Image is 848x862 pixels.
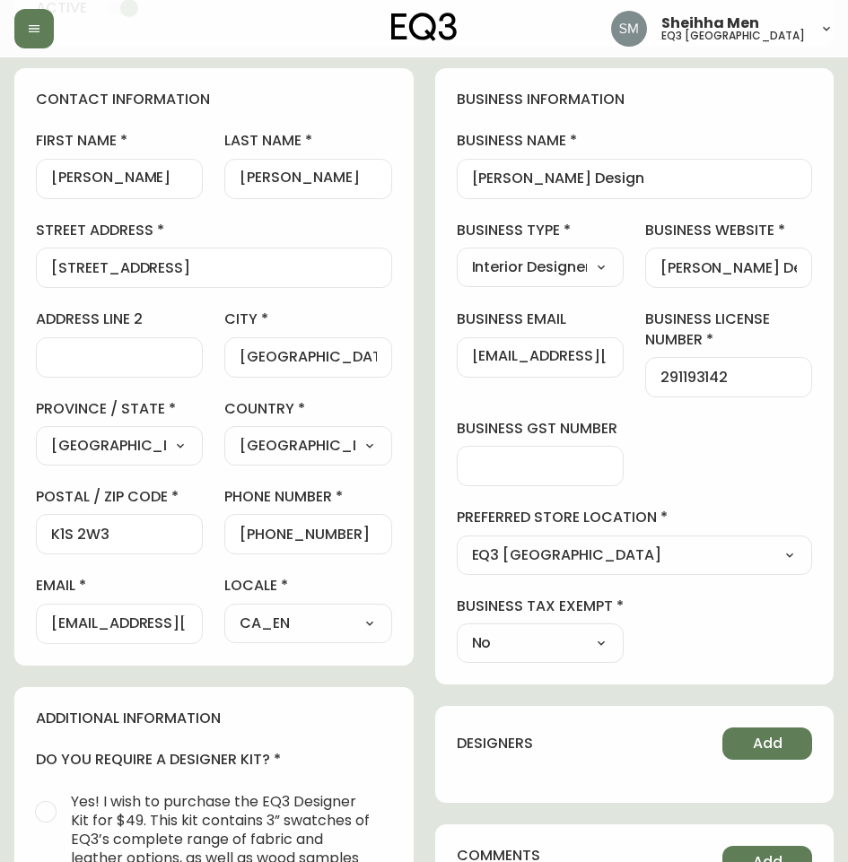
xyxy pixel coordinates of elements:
[224,399,391,419] label: country
[457,90,813,109] h4: business information
[457,131,813,151] label: business name
[36,221,392,240] label: street address
[457,309,624,329] label: business email
[36,709,392,728] h4: additional information
[457,419,624,439] label: business gst number
[36,576,203,596] label: email
[457,596,624,616] label: business tax exempt
[36,309,203,329] label: address line 2
[224,487,391,507] label: phone number
[224,131,391,151] label: last name
[36,399,203,419] label: province / state
[645,309,812,350] label: business license number
[224,576,391,596] label: locale
[36,90,392,109] h4: contact information
[36,487,203,507] label: postal / zip code
[660,259,797,276] input: https://www.designshop.com
[36,131,203,151] label: first name
[722,727,812,760] button: Add
[391,13,458,41] img: logo
[36,750,392,770] h4: do you require a designer kit?
[753,734,782,753] span: Add
[645,221,812,240] label: business website
[611,11,647,47] img: cfa6f7b0e1fd34ea0d7b164297c1067f
[457,508,813,527] label: preferred store location
[224,309,391,329] label: city
[457,734,533,753] h4: designers
[661,16,759,30] span: Sheihha Men
[457,221,624,240] label: business type
[661,30,805,41] h5: eq3 [GEOGRAPHIC_DATA]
